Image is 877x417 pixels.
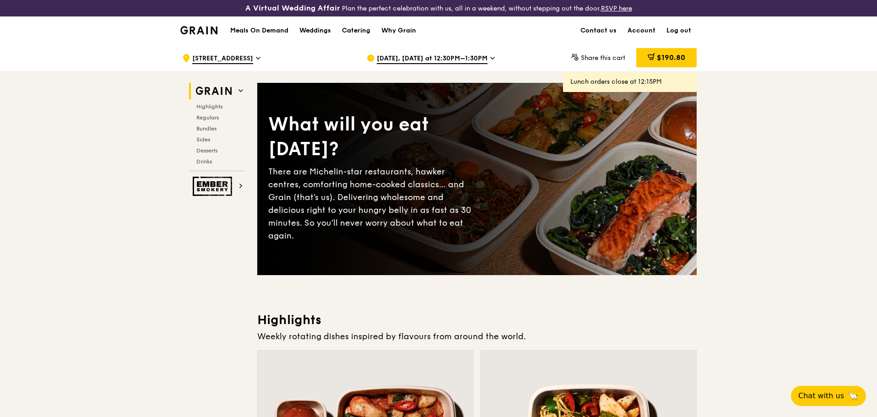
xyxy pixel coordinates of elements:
span: Drinks [196,158,212,165]
div: Weddings [299,17,331,44]
button: Chat with us🦙 [791,386,866,406]
a: GrainGrain [180,16,217,43]
span: Sides [196,136,210,143]
span: Bundles [196,125,217,132]
span: Desserts [196,147,217,154]
span: [STREET_ADDRESS] [192,54,253,64]
a: Account [622,17,661,44]
a: Contact us [575,17,622,44]
span: $190.80 [657,53,685,62]
div: Weekly rotating dishes inspired by flavours from around the world. [257,330,697,343]
span: Chat with us [798,390,844,401]
div: There are Michelin-star restaurants, hawker centres, comforting home-cooked classics… and Grain (... [268,165,477,242]
h1: Meals On Demand [230,26,288,35]
div: What will you eat [DATE]? [268,112,477,162]
a: RSVP here [601,5,632,12]
a: Why Grain [376,17,422,44]
img: Grain [180,26,217,34]
div: Plan the perfect celebration with us, all in a weekend, without stepping out the door. [175,4,702,13]
span: Regulars [196,114,219,121]
img: Ember Smokery web logo [193,177,235,196]
a: Catering [336,17,376,44]
div: Lunch orders close at 12:15PM [570,77,689,87]
img: Grain web logo [193,83,235,99]
h3: A Virtual Wedding Affair [245,4,340,13]
span: Share this cart [581,54,625,62]
span: 🦙 [848,390,859,401]
div: Catering [342,17,370,44]
a: Weddings [294,17,336,44]
span: Highlights [196,103,222,110]
div: Why Grain [381,17,416,44]
a: Log out [661,17,697,44]
span: [DATE], [DATE] at 12:30PM–1:30PM [377,54,487,64]
h3: Highlights [257,312,697,328]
